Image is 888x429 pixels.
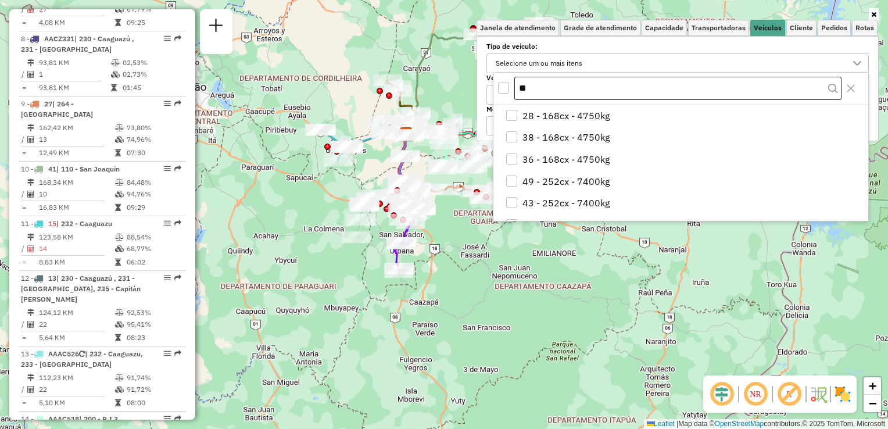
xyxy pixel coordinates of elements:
[809,385,828,403] img: Fluxo de ruas
[522,130,610,144] span: 38 - 168cx - 4750kg
[21,319,27,330] td: /
[38,372,114,384] td: 112,23 KM
[126,202,181,213] td: 09:29
[27,6,34,13] i: Total de Atividades
[21,69,27,80] td: /
[126,3,181,15] td: 67,79%
[27,191,34,198] i: Total de Atividades
[522,109,610,123] span: 28 - 168cx - 4750kg
[647,420,675,428] a: Leaflet
[21,3,27,15] td: /
[21,34,134,53] span: 8 -
[115,259,121,266] i: Tempo total em rota
[869,378,876,393] span: +
[48,414,79,423] span: AAAC518
[38,177,114,188] td: 168,34 KM
[395,123,410,138] img: TESTEO UDC
[38,188,114,200] td: 10
[342,231,371,243] div: Atividade não roteirizada - DESP. M Y S
[27,136,34,143] i: Total de Atividades
[498,83,509,94] div: All items unselected
[164,350,171,357] em: Opções
[38,231,114,243] td: 123,58 KM
[38,3,114,15] td: 27
[115,149,121,156] i: Tempo total em rota
[174,220,181,227] em: Rota exportada
[164,35,171,42] em: Opções
[164,100,171,107] em: Opções
[115,19,121,26] i: Tempo total em rota
[111,59,120,66] i: % de utilização do peso
[38,307,114,319] td: 124,12 KM
[708,380,736,408] span: Ocultar deslocamento
[498,192,868,214] li: 43 - 252cx - 7400kg
[27,124,34,131] i: Distância Total
[126,243,181,255] td: 68,77%
[122,69,181,80] td: 02,73%
[115,245,124,252] i: % de utilização da cubagem
[645,24,683,31] span: Capacidade
[115,136,124,143] i: % de utilização da cubagem
[21,274,141,303] span: 12 -
[474,138,503,149] div: Atividade não roteirizada - ROBERTO LUEGO VILLALBA
[27,245,34,252] i: Total de Atividades
[346,214,375,226] div: Atividade não roteirizada - DESP ¥A NENA
[522,152,610,166] span: 36 - 168cx - 4750kg
[115,234,124,241] i: % de utilização do peso
[115,399,121,406] i: Tempo total em rota
[115,191,124,198] i: % de utilização da cubagem
[21,397,27,409] td: =
[27,179,34,186] i: Distância Total
[775,380,803,408] span: Exibir rótulo
[126,122,181,134] td: 73,80%
[38,384,114,395] td: 22
[21,165,120,173] span: 10 -
[126,307,181,319] td: 92,53%
[164,220,171,227] em: Opções
[38,332,114,344] td: 5,64 KM
[48,349,79,358] span: AAAC526
[480,24,556,31] span: Janela de atendimento
[115,309,124,316] i: % de utilização do peso
[115,124,124,131] i: % de utilização do peso
[126,319,181,330] td: 95,41%
[38,202,114,213] td: 16,83 KM
[21,332,27,344] td: =
[21,349,143,369] span: | 232 - Caaguazu, 233 - [GEOGRAPHIC_DATA]
[38,69,110,80] td: 1
[38,243,114,255] td: 14
[21,349,143,369] span: 13 -
[692,24,746,31] span: Transportadoras
[38,17,114,28] td: 4,08 KM
[44,99,52,108] span: 27
[564,24,637,31] span: Grade de atendimento
[115,374,124,381] i: % de utilização do peso
[498,214,868,236] li: 72 - 252cxs - 7400kg
[126,372,181,384] td: 91,74%
[48,165,56,173] span: 41
[38,82,110,94] td: 93,81 KM
[522,218,614,232] span: 72 - 252cxs - 7400kg
[754,24,782,31] span: Veículos
[27,59,34,66] i: Distância Total
[855,24,874,31] span: Rotas
[486,104,869,115] label: Motorista:
[122,57,181,69] td: 02,53%
[174,100,181,107] em: Rota exportada
[498,170,868,192] li: 49 - 252cx - 7400kg
[399,127,414,142] img: SAZ PY Coronel Oviedo
[48,219,56,228] span: 15
[486,73,869,83] label: Veículo:
[174,274,181,281] em: Rota exportada
[498,105,868,127] li: 28 - 168cx - 4750kg
[21,82,27,94] td: =
[498,126,868,148] li: 38 - 168cx - 4750kg
[126,17,181,28] td: 09:25
[833,385,852,403] img: Exibir/Ocultar setores
[27,374,34,381] i: Distância Total
[842,79,860,98] button: Close
[115,179,124,186] i: % de utilização do peso
[56,165,120,173] span: | 110 - San Joaquin
[115,204,121,211] i: Tempo total em rota
[164,274,171,281] em: Opções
